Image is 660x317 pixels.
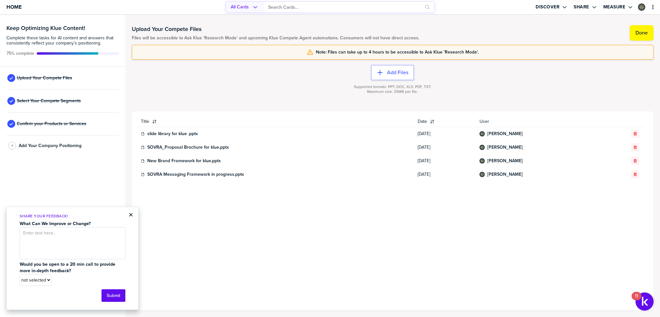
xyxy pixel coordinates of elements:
strong: What Can We Improve or Change? [20,220,91,227]
a: SOVRA_Proposal Brochure for klue.pptx [147,145,229,150]
span: Date [418,119,427,124]
span: 4 [11,143,13,148]
span: [DATE] [418,145,472,150]
div: Catherine Joubert [480,172,485,177]
a: slide library for klue .pptx [147,131,198,136]
label: Discover [536,4,559,10]
span: Upload Your Compete Files [17,75,72,81]
div: Catherine Joubert [638,4,645,11]
button: Open Resource Center, 11 new notifications [636,292,654,311]
img: c65fcb38e18d704d0d21245db2ff7be0-sml.png [480,173,484,176]
h3: Keep Optimizing Klue Content! [6,25,119,31]
span: Note: Files can take up to 4 hours to be accessible to Ask Klue 'Research Mode'. [316,50,479,55]
label: Add Files [387,69,408,76]
h1: Upload Your Compete Files [132,25,419,33]
a: Edit Profile [637,3,646,11]
img: c65fcb38e18d704d0d21245db2ff7be0-sml.png [639,4,645,10]
span: Complete these tasks for AI content and answers that consistently reflect your company’s position... [6,35,119,46]
span: Title [141,119,149,124]
a: [PERSON_NAME] [487,145,523,150]
div: 11 [635,296,638,304]
p: Share Your Feedback! [20,213,125,219]
img: c65fcb38e18d704d0d21245db2ff7be0-sml.png [480,159,484,163]
a: SOVRA Messaging Framework in progress.pptx [147,172,244,177]
button: Submit [102,289,125,302]
span: [DATE] [418,131,472,136]
div: Catherine Joubert [480,158,485,163]
div: Catherine Joubert [480,145,485,150]
span: All Cards [231,5,249,10]
a: [PERSON_NAME] [487,172,523,177]
label: Done [636,30,648,36]
strong: Would you be open to a 20 min call to provide more in-depth feedback? [20,261,117,274]
a: New Brand Framework for klue.pptx [147,158,221,163]
input: Search Cards… [268,2,421,13]
label: Share [574,4,589,10]
label: Measure [603,4,626,10]
img: c65fcb38e18d704d0d21245db2ff7be0-sml.png [480,132,484,136]
span: Add Your Company Positioning [19,143,82,148]
a: [PERSON_NAME] [487,158,523,163]
span: Files will be accessible to Ask Klue 'Research Mode' and upcoming Klue Compete Agent automations.... [132,35,419,41]
span: Select Your Compete Segments [17,98,81,104]
span: Active [6,51,34,56]
span: User [480,119,599,124]
span: Maximum size: 25MB per file. [367,89,418,94]
span: [DATE] [418,172,472,177]
button: Close [129,211,133,219]
span: Supported formats: PPT, DOC, XLS, PDF, TXT. [354,84,432,89]
a: [PERSON_NAME] [487,131,523,136]
div: Catherine Joubert [480,131,485,136]
span: Home [6,4,22,10]
span: Confirm your Products or Services [17,121,86,126]
img: c65fcb38e18d704d0d21245db2ff7be0-sml.png [480,145,484,149]
span: [DATE] [418,158,472,163]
